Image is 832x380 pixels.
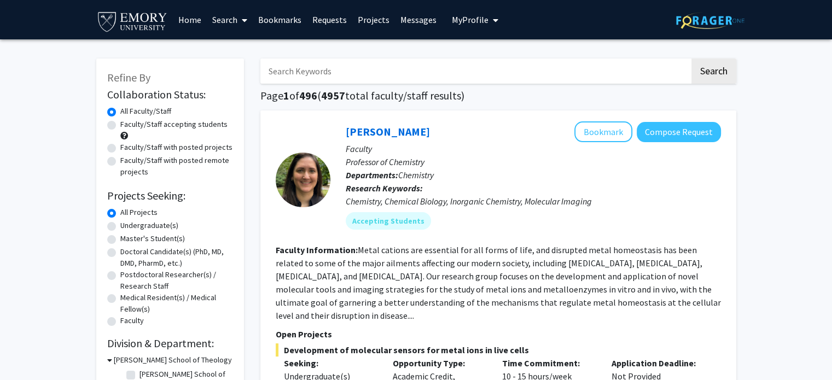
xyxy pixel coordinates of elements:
button: Compose Request to Daniela Buccella [637,122,721,142]
label: Doctoral Candidate(s) (PhD, MD, DMD, PharmD, etc.) [120,246,233,269]
a: Home [173,1,207,39]
a: Bookmarks [253,1,307,39]
p: Faculty [346,142,721,155]
mat-chip: Accepting Students [346,212,431,230]
a: Requests [307,1,352,39]
label: Faculty [120,315,144,326]
fg-read-more: Metal cations are essential for all forms of life, and disrupted metal homeostasis has been relat... [276,244,721,321]
b: Faculty Information: [276,244,358,255]
p: Application Deadline: [612,356,705,370]
span: Development of molecular sensors for metal ions in live cells [276,343,721,356]
input: Search Keywords [260,59,690,84]
img: ForagerOne Logo [676,12,744,29]
span: My Profile [452,14,488,25]
label: All Faculty/Staff [120,106,171,117]
h2: Collaboration Status: [107,88,233,101]
span: Chemistry [398,169,434,180]
label: All Projects [120,207,158,218]
p: Opportunity Type: [393,356,486,370]
iframe: Chat [8,331,46,372]
p: Open Projects [276,328,721,341]
a: Search [207,1,253,39]
button: Add Daniela Buccella to Bookmarks [574,121,632,142]
h1: Page of ( total faculty/staff results) [260,89,736,102]
h2: Division & Department: [107,337,233,350]
h2: Projects Seeking: [107,189,233,202]
label: Medical Resident(s) / Medical Fellow(s) [120,292,233,315]
span: 4957 [321,89,345,102]
label: Undergraduate(s) [120,220,178,231]
span: Refine By [107,71,150,84]
span: 1 [283,89,289,102]
label: Faculty/Staff with posted remote projects [120,155,233,178]
p: Seeking: [284,356,377,370]
a: [PERSON_NAME] [346,125,430,138]
label: Postdoctoral Researcher(s) / Research Staff [120,269,233,292]
img: Emory University Logo [96,9,169,33]
button: Search [691,59,736,84]
b: Research Keywords: [346,183,423,194]
span: 496 [299,89,317,102]
p: Professor of Chemistry [346,155,721,168]
label: Faculty/Staff accepting students [120,119,228,130]
a: Messages [395,1,442,39]
label: Master's Student(s) [120,233,185,244]
p: Time Commitment: [502,356,595,370]
h3: [PERSON_NAME] School of Theology [114,354,232,366]
a: Projects [352,1,395,39]
b: Departments: [346,169,398,180]
div: Chemistry, Chemical Biology, Inorganic Chemistry, Molecular Imaging [346,195,721,208]
label: Faculty/Staff with posted projects [120,142,232,153]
